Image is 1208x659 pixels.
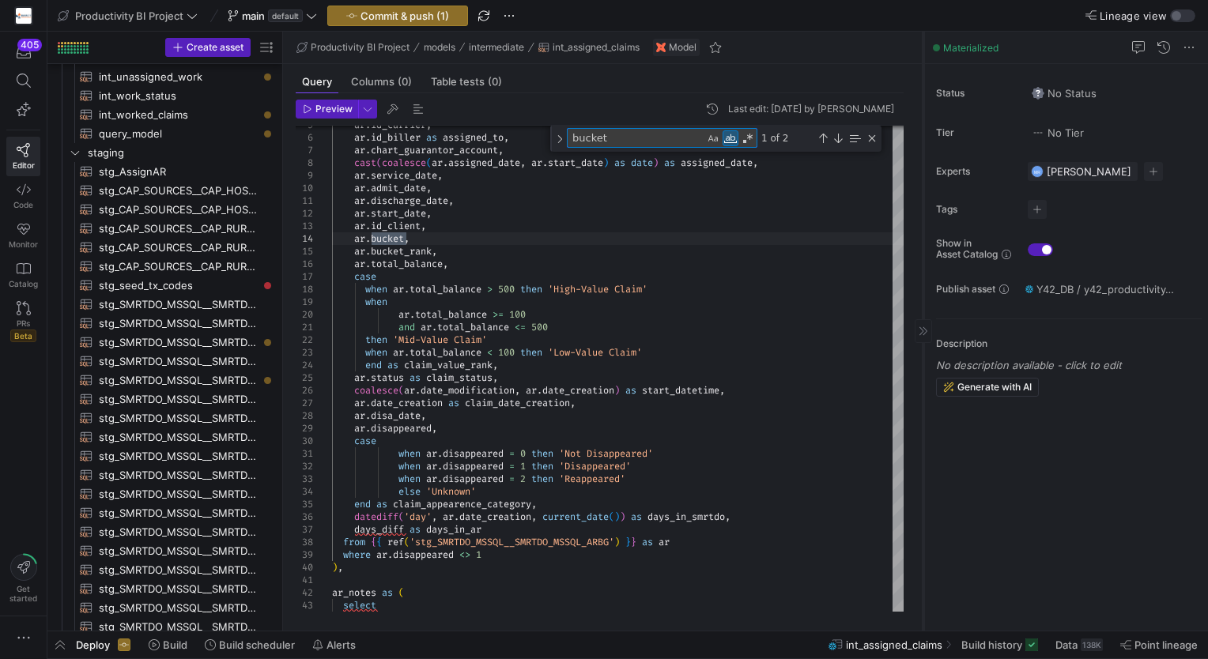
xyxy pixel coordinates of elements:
span: ( [426,156,432,169]
span: Monitor [9,239,38,249]
a: stg_SMRTDO_MSSQL__SMRTDO_MSSQL_ARBG​​​​​​​​​​ [54,314,276,333]
span: and [398,321,415,333]
a: int_worked_claims​​​​​​​​​​ [54,105,276,124]
button: Productivity BI Project [54,6,202,26]
span: Model [669,42,696,53]
span: when [365,283,387,296]
span: , [520,156,526,169]
div: 138K [1081,638,1103,651]
span: (0) [398,77,412,87]
span: ) [614,384,620,397]
span: ar [354,371,365,384]
a: stg_CAP_SOURCES__CAP_RURAL_REEVES_TRANSACTION_CODES​​​​​​​​​​ [54,238,276,257]
span: int_worked_claims​​​​​​​​​​ [99,106,258,124]
span: , [753,156,758,169]
span: case [354,270,376,283]
span: admit_date [371,182,426,194]
div: MR [1031,165,1044,178]
span: bucket_rank [371,245,432,258]
a: int_unassigned_work​​​​​​​​​​ [54,67,276,86]
span: , [404,232,410,245]
a: stg_SMRTDO_MSSQL__SMRTDO_MSSQL_CALENDARTABLE​​​​​​​​​​ [54,390,276,409]
div: Press SPACE to select this row. [54,427,276,446]
span: Data [1055,638,1078,651]
span: as [387,359,398,371]
button: Data138K [1048,631,1110,658]
div: Press SPACE to select this row. [54,295,276,314]
span: ( [376,156,382,169]
span: Productivity BI Project [311,42,410,53]
button: Generate with AI [936,378,1039,397]
span: coalesce [354,384,398,397]
button: No tierNo Tier [1028,122,1088,143]
span: , [504,131,509,144]
span: stg_SMRTDO_MSSQL__SMRTDO_MSSQL_ARNT_CT​​​​​​​​​​ [99,333,258,352]
span: ar [398,308,410,321]
span: stg_SMRTDO_MSSQL__SMRTDO_MSSQL_CRRR​​​​​​​​​​ [99,561,258,579]
span: intermediate [469,42,524,53]
span: 100 [498,346,515,359]
span: , [493,371,498,384]
span: Catalog [9,279,38,288]
div: Press SPACE to select this row. [54,314,276,333]
span: main [242,9,265,22]
span: Editor [13,160,35,170]
span: stg_SMRTDO_MSSQL__SMRTDO_MSSQL_CTLD​​​​​​​​​​ [99,580,258,598]
button: int_assigned_claims [534,38,644,57]
div: Press SPACE to select this row. [54,257,276,276]
span: start_date [548,156,603,169]
div: 1 of 2 [760,128,814,148]
span: ar [526,384,537,397]
span: stg_CAP_SOURCES__CAP_HOSPITAL_REEVES_TRANSACTION_CODES​​​​​​​​​​ [99,182,258,200]
span: int_assigned_claims [553,42,640,53]
textarea: Find [568,129,704,147]
div: 20 [296,308,313,321]
span: stg_SMRTDO_MSSQL__SMRTDO_MSSQL_ARSP​​​​​​​​​​ [99,371,258,390]
span: . [415,384,421,397]
span: ( [398,384,404,397]
div: 9 [296,169,313,182]
span: . [365,371,371,384]
span: stg_SMRTDO_MSSQL__SMRTDO_MSSQL_CDC_ARNT_CT​​​​​​​​​​ [99,428,258,446]
button: Create asset [165,38,251,57]
span: discharge_date [371,194,448,207]
span: claim_value_rank [404,359,493,371]
button: Alerts [305,631,363,658]
span: Generate with AI [957,382,1032,393]
span: total_balance [371,258,443,270]
span: 100 [509,308,526,321]
div: 15 [296,245,313,258]
a: stg_SMRTDO_MSSQL__SMRTDO_MSSQL_CDC_STAGING_ARBG​​​​​​​​​​ [54,503,276,522]
span: ar [531,156,542,169]
span: int_unassigned_work​​​​​​​​​​ [99,68,258,86]
span: Alerts [327,638,356,651]
div: Press SPACE to select this row. [54,219,276,238]
span: assigned_date [448,156,520,169]
span: assigned_date [681,156,753,169]
span: 'Low-Value Claim' [548,346,642,359]
div: Press SPACE to select this row. [54,162,276,181]
span: stg_SMRTDO_MSSQL__SMRTDO_MSSQL_DLNT​​​​​​​​​​ [99,618,258,636]
div: 21 [296,321,313,333]
a: stg_CAP_SOURCES__CAP_RURAL_REEVES_TRANSACTION​​​​​​​​​​ [54,257,276,276]
span: then [520,346,542,359]
a: stg_SMRTDO_MSSQL__SMRTDO_MSSQL_DLNT​​​​​​​​​​ [54,617,276,636]
div: Press SPACE to select this row. [54,371,276,390]
span: ar [354,169,365,182]
div: Press SPACE to select this row. [54,105,276,124]
span: total_balance [415,308,487,321]
span: ar [354,245,365,258]
a: query_model​​​​​​​​​​ [54,124,276,143]
span: stg_SMRTDO_MSSQL__SMRTDO_MSSQL_ARBG​​​​​​​​​​ [99,314,258,333]
button: Productivity BI Project [293,38,413,57]
img: undefined [656,43,666,52]
div: Find in Selection (Alt+L) [846,130,863,147]
span: Point lineage [1134,638,1198,651]
span: Query [302,77,332,87]
a: int_work_status​​​​​​​​​​ [54,86,276,105]
span: , [437,169,443,182]
a: stg_SMRTDO_MSSQL__SMRTDO_MSSQL_ARNT_CT​​​​​​​​​​ [54,333,276,352]
img: No tier [1032,126,1044,139]
a: stg_SMRTDO_MSSQL__SMRTDO_MSSQL_DLLG​​​​​​​​​​ [54,598,276,617]
div: 23 [296,346,313,359]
